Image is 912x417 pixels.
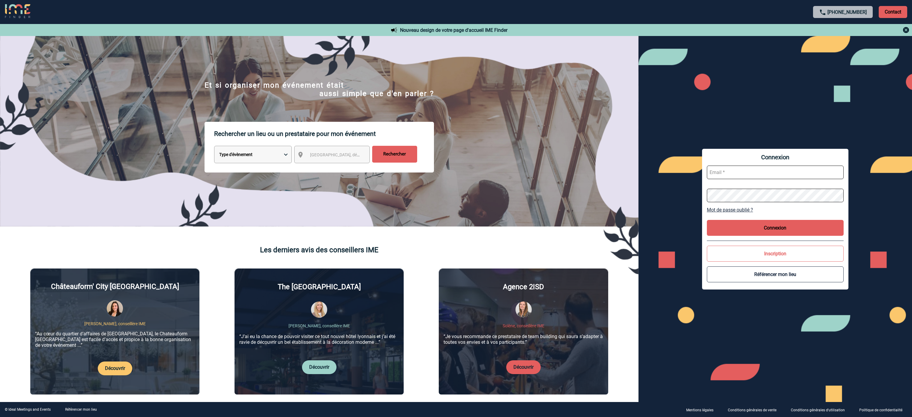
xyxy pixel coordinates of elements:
[707,246,844,262] button: Inscription
[707,154,844,161] span: Connexion
[707,266,844,282] button: Référencer mon lieu
[786,407,854,412] a: Conditions générales d'utilisation
[723,407,786,412] a: Conditions générales de vente
[310,152,393,157] span: [GEOGRAPHIC_DATA], département, région...
[681,407,723,412] a: Mentions légales
[854,407,912,412] a: Politique de confidentialité
[728,408,776,412] p: Conditions générales de vente
[707,207,844,213] a: Mot de passe oublié ?
[214,122,434,146] p: Rechercher un lieu ou un prestataire pour mon événement
[707,220,844,236] button: Connexion
[819,9,826,16] img: call-24-px.png
[65,407,97,412] a: Référencer mon lieu
[879,6,907,18] p: Contact
[791,408,845,412] p: Conditions générales d'utilisation
[707,166,844,179] input: Email *
[686,408,713,412] p: Mentions légales
[5,407,51,412] div: © Ideal Meetings and Events
[372,146,417,163] input: Rechercher
[859,408,902,412] p: Politique de confidentialité
[827,9,867,15] a: [PHONE_NUMBER]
